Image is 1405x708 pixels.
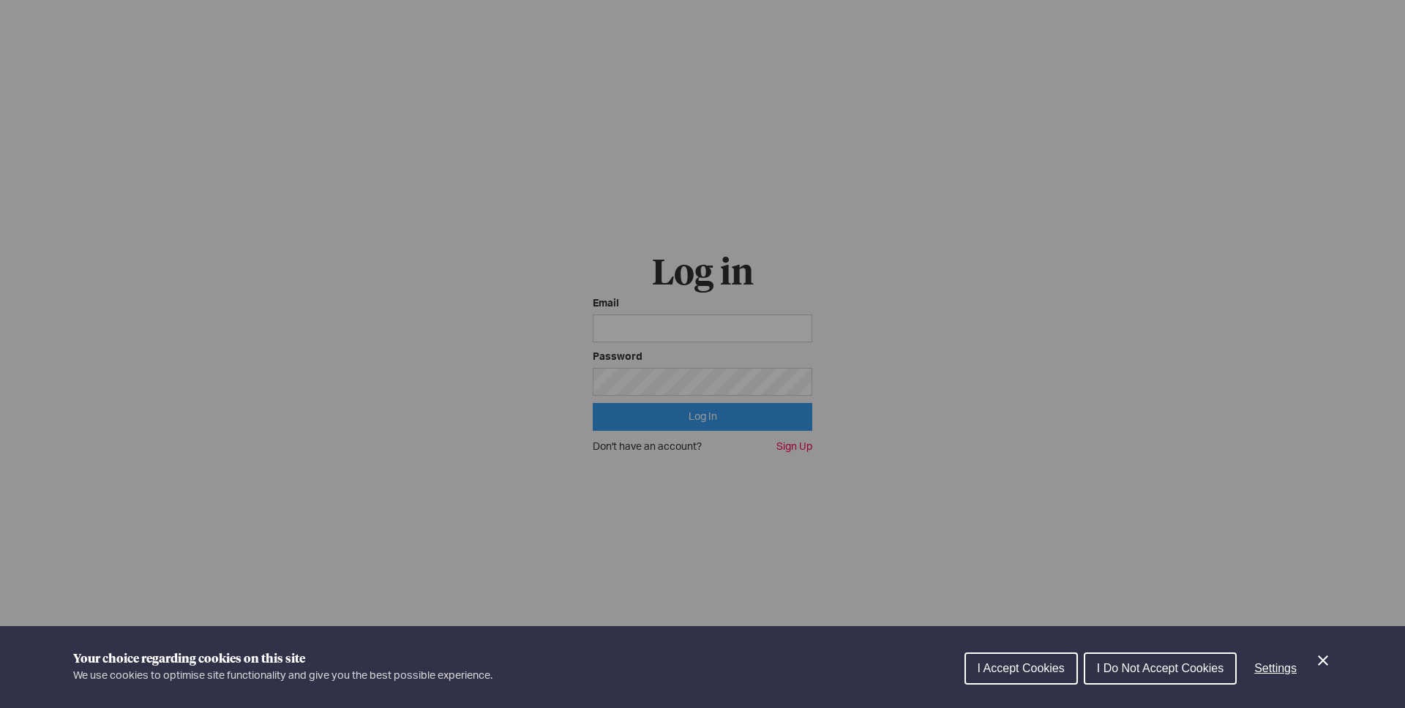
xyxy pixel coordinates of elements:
span: I Accept Cookies [978,662,1065,674]
span: Settings [1254,662,1297,674]
span: I Do Not Accept Cookies [1097,662,1224,674]
h1: Your choice regarding cookies on this site [73,650,492,668]
button: I Do Not Accept Cookies [1084,652,1237,685]
p: We use cookies to optimise site functionality and give you the best possible experience. [73,668,492,684]
button: Settings [1243,654,1308,683]
button: Close Cookie Control [1314,652,1332,669]
button: I Accept Cookies [964,652,1078,685]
